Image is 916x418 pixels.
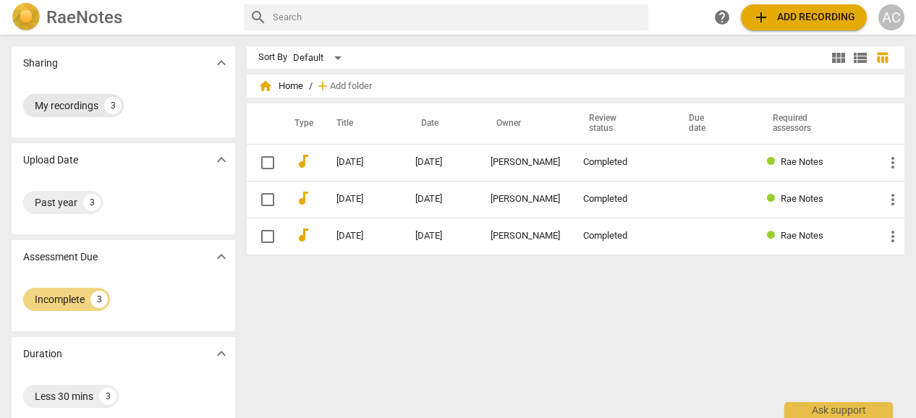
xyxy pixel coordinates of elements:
button: List view [849,47,871,69]
span: / [309,81,313,92]
div: 3 [83,194,101,211]
div: Default [293,46,347,69]
a: [DATE] [336,157,363,168]
td: [DATE] [404,144,479,181]
span: Add folder [330,81,372,92]
a: Help [709,4,735,30]
p: Duration [23,346,62,362]
button: Tile view [828,47,849,69]
div: [PERSON_NAME] [491,194,560,205]
button: Show more [211,149,232,171]
span: expand_more [213,248,230,265]
button: AC [878,4,904,30]
span: expand_more [213,151,230,169]
span: expand_more [213,345,230,362]
div: [PERSON_NAME] [491,157,560,168]
span: view_module [830,49,847,67]
th: Title [319,103,404,144]
div: Incomplete [35,292,85,307]
button: Show more [211,343,232,364]
th: Review status [572,103,671,144]
th: Required assessors [755,103,873,144]
span: Add recording [752,9,855,26]
th: Due date [671,103,756,144]
span: more_vert [884,154,902,171]
div: Completed [583,194,660,205]
span: more_vert [884,228,902,245]
button: Table view [871,47,893,69]
span: home [258,79,273,93]
span: audiotrack [294,189,312,207]
p: Upload Date [23,153,78,168]
div: Completed [583,157,660,168]
button: Show more [211,52,232,74]
span: table_chart [875,51,889,64]
div: Ask support [784,402,893,418]
span: add [315,79,330,93]
span: audiotrack [294,153,312,170]
a: LogoRaeNotes [12,3,232,32]
button: Show more [211,246,232,268]
p: Assessment Due [23,249,98,265]
span: audiotrack [294,226,312,244]
span: help [713,9,731,26]
div: My recordings [35,98,98,113]
th: Date [404,103,479,144]
div: [PERSON_NAME] [491,231,560,242]
span: Review status: completed [767,156,781,167]
span: add [752,9,770,26]
div: 3 [90,291,108,308]
span: search [250,9,267,26]
td: [DATE] [404,181,479,218]
span: Rae Notes [781,230,823,241]
input: Search [273,6,643,29]
a: [DATE] [336,194,363,205]
div: Less 30 mins [35,389,93,404]
span: Home [258,79,303,93]
td: [DATE] [404,218,479,255]
span: Rae Notes [781,193,823,204]
p: Sharing [23,56,58,71]
span: Review status: completed [767,230,781,241]
span: view_list [852,49,869,67]
div: 3 [99,388,116,405]
span: more_vert [884,191,902,208]
span: expand_more [213,54,230,72]
button: Upload [741,4,867,30]
div: Past year [35,195,77,210]
a: [DATE] [336,231,363,242]
div: Completed [583,231,660,242]
h2: RaeNotes [46,7,122,27]
img: Logo [12,3,41,32]
div: 3 [104,97,122,114]
span: Review status: completed [767,193,781,204]
div: Sort By [258,52,287,63]
th: Type [283,103,319,144]
th: Owner [479,103,572,144]
span: Rae Notes [781,156,823,167]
